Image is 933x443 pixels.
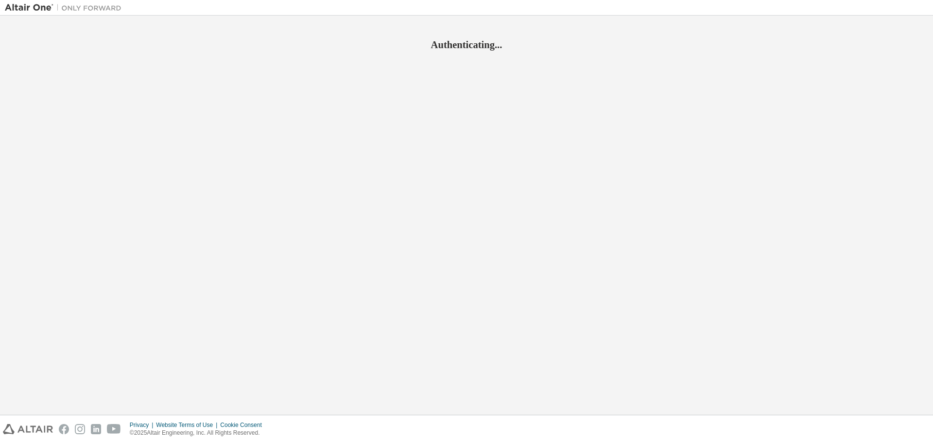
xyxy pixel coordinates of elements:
p: © 2025 Altair Engineering, Inc. All Rights Reserved. [130,429,268,437]
img: linkedin.svg [91,424,101,434]
img: instagram.svg [75,424,85,434]
div: Privacy [130,421,156,429]
img: altair_logo.svg [3,424,53,434]
h2: Authenticating... [5,38,928,51]
img: Altair One [5,3,126,13]
div: Cookie Consent [220,421,267,429]
div: Website Terms of Use [156,421,220,429]
img: youtube.svg [107,424,121,434]
img: facebook.svg [59,424,69,434]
